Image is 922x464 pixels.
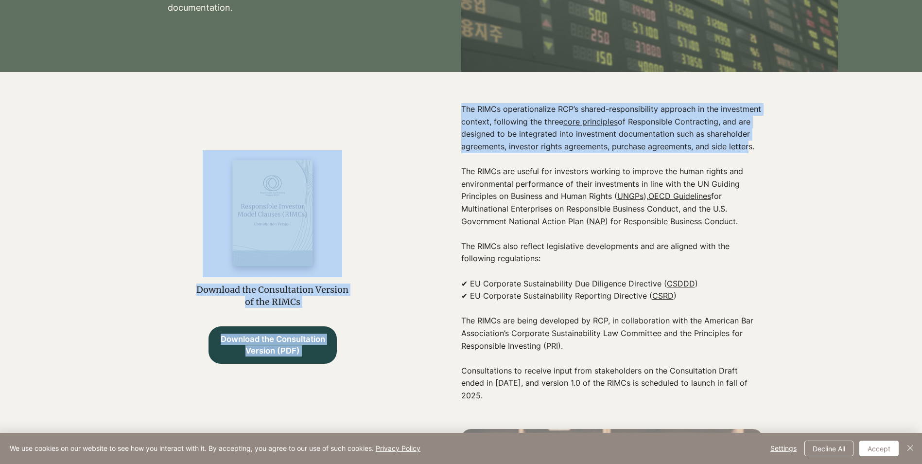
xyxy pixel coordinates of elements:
[461,290,763,303] p: ✔ EU Corporate Sustainability Reporting Directive ( )
[652,291,674,301] a: CSRD
[563,117,618,126] a: core principles
[859,441,899,456] button: Accept
[461,240,763,278] p: The RIMCs also reflect legislative developments and are aligned with the following regulations:
[905,442,916,454] img: Close
[770,441,797,456] span: Settings
[461,278,763,290] p: ✔ EU Corporate Sustainability Due Diligence Directive ( )
[203,150,342,278] img: RIMCS_edited.png
[905,441,916,456] button: Close
[209,326,337,364] a: Download the Consultation Version (PDF)
[10,444,420,453] span: We use cookies on our website to see how you interact with it. By accepting, you agree to our use...
[461,303,763,352] p: The RIMCs are being developed by RCP, in collaboration with the American Bar Association’s Corpor...
[376,444,420,452] a: Privacy Policy
[648,191,711,201] a: OECD Guidelines
[617,191,644,201] a: UNGPs
[192,284,353,308] p: Download the Consultation Version of the RIMCs
[589,216,605,226] a: NAP
[461,165,763,228] p: The RIMCs are useful for investors working to improve the human rights and environmental performa...
[217,334,328,357] span: Download the Consultation Version (PDF)
[804,441,853,456] button: Decline All
[461,228,763,240] p: ​
[461,365,763,402] p: Consultations to receive input from stakeholders on the Consultation Draft ended in [DATE], and v...
[667,279,695,288] a: CSDDD
[461,103,763,153] p: The RIMCs operationalize RCP’s shared-responsibility approach in the investment context, followin...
